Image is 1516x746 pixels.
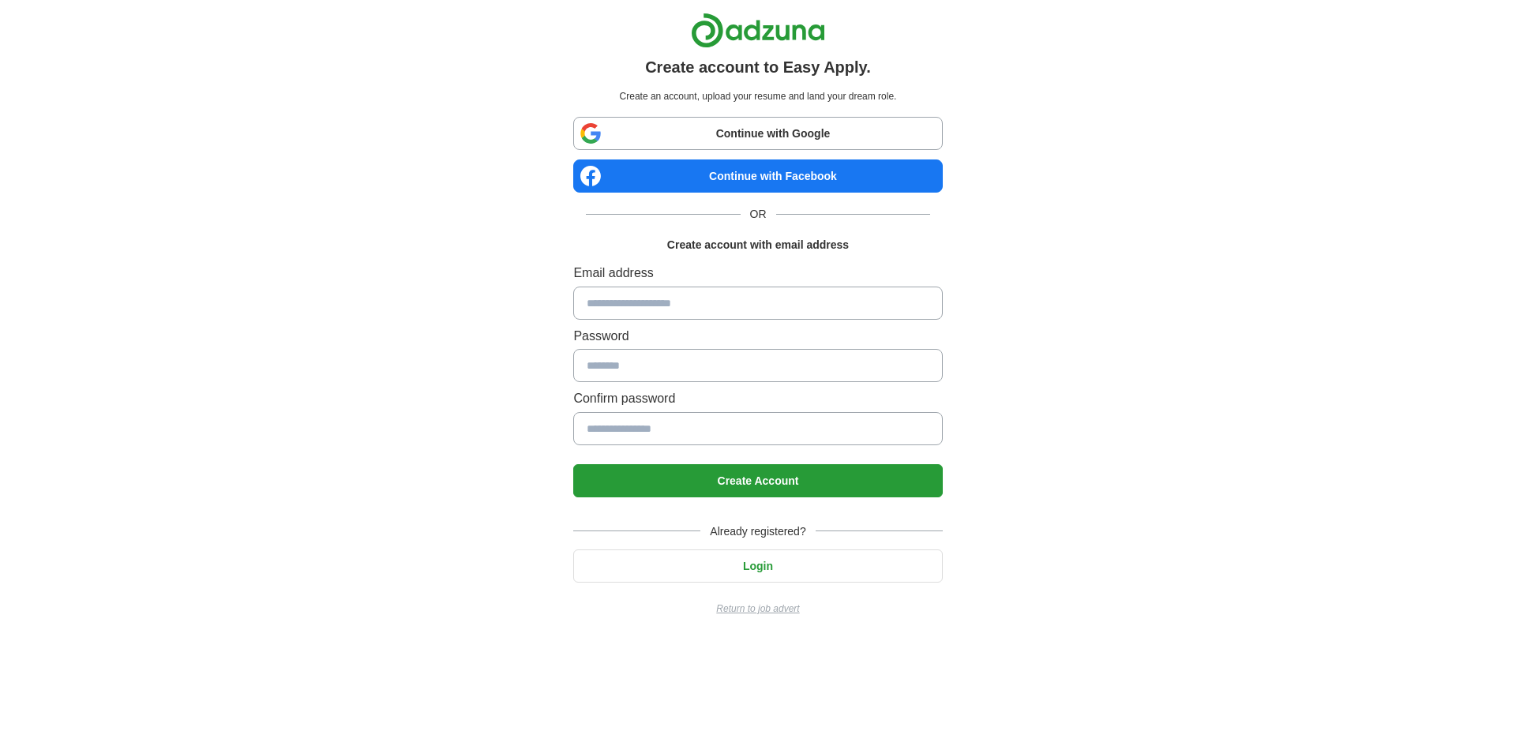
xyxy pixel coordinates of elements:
h1: Create account to Easy Apply. [645,54,871,80]
a: Login [573,560,942,572]
a: Continue with Google [573,117,942,150]
button: Create Account [573,464,942,497]
span: Already registered? [700,523,815,540]
label: Email address [573,263,942,283]
label: Password [573,326,942,347]
p: Create an account, upload your resume and land your dream role. [576,89,939,104]
h1: Create account with email address [667,236,849,253]
label: Confirm password [573,388,942,409]
img: Adzuna logo [691,13,825,48]
a: Return to job advert [573,602,942,617]
span: OR [741,205,776,223]
button: Login [573,549,942,583]
a: Continue with Facebook [573,159,942,193]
